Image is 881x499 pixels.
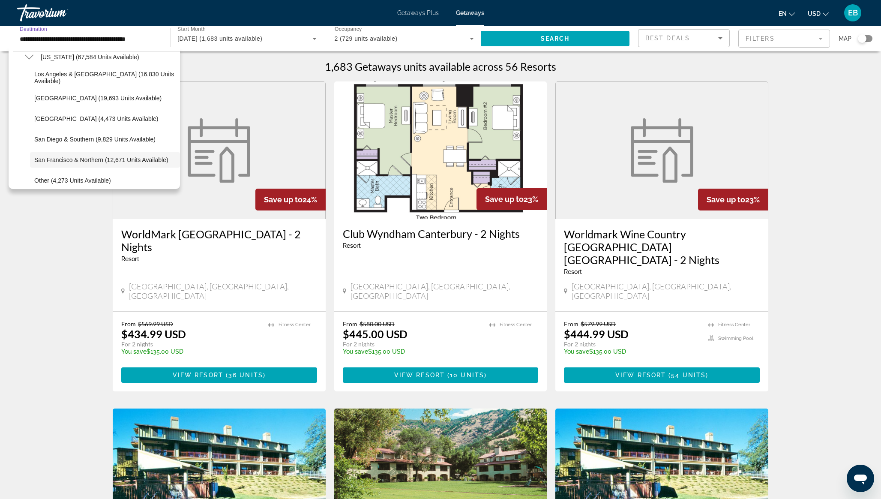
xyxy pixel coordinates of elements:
span: Save up to [707,195,745,204]
a: Getaways Plus [397,9,439,16]
span: Search [541,35,570,42]
span: Resort [343,242,361,249]
span: Occupancy [335,27,362,32]
a: Getaways [456,9,484,16]
span: Save up to [485,195,524,204]
img: week.svg [183,118,255,183]
mat-select: Sort by [645,33,722,43]
p: $135.00 USD [343,348,481,355]
span: [GEOGRAPHIC_DATA] (4,473 units available) [34,115,158,122]
button: View Resort(54 units) [564,367,760,383]
span: 2 (729 units available) [335,35,398,42]
span: ( ) [223,372,266,379]
span: Fitness Center [718,322,750,328]
span: Fitness Center [500,322,532,328]
span: You save [564,348,589,355]
span: ( ) [666,372,708,379]
span: [GEOGRAPHIC_DATA] (19,693 units available) [34,95,162,102]
p: $444.99 USD [564,328,629,340]
p: $135.00 USD [564,348,699,355]
span: en [779,10,787,17]
a: Travorium [17,2,103,24]
span: San Francisco & Northern (12,671 units available) [34,156,168,163]
div: 23% [698,189,768,210]
button: [US_STATE] (67,584 units available) [36,49,180,65]
span: Resort [564,268,582,275]
button: View Resort(36 units) [121,367,317,383]
span: From [564,320,578,328]
a: Worldmark Wine Country [GEOGRAPHIC_DATA] [GEOGRAPHIC_DATA] - 2 Nights [564,228,760,266]
button: [GEOGRAPHIC_DATA] (19,693 units available) [30,90,180,106]
span: View Resort [394,372,445,379]
span: You save [343,348,368,355]
span: [GEOGRAPHIC_DATA], [GEOGRAPHIC_DATA], [GEOGRAPHIC_DATA] [129,282,317,301]
a: Club Wyndham Canterbury - 2 Nights [343,227,539,240]
p: $135.00 USD [121,348,260,355]
span: [GEOGRAPHIC_DATA], [GEOGRAPHIC_DATA], [GEOGRAPHIC_DATA] [572,282,760,301]
p: For 2 nights [121,340,260,348]
button: View Resort(10 units) [343,367,539,383]
div: 24% [255,189,326,210]
span: [DATE] (1,683 units available) [177,35,262,42]
span: Save up to [264,195,303,204]
span: From [343,320,357,328]
span: 54 units [671,372,706,379]
button: Search [481,31,629,46]
span: View Resort [173,372,223,379]
span: 36 units [228,372,263,379]
span: Best Deals [645,35,690,42]
span: Swimming Pool [718,336,753,341]
p: $434.99 USD [121,328,186,340]
button: Change language [779,7,795,20]
p: For 2 nights [343,340,481,348]
span: EB [848,9,858,17]
span: $580.00 USD [360,320,395,328]
span: USD [808,10,821,17]
button: San Francisco & Northern (12,671 units available) [30,152,180,168]
div: 23% [476,188,547,210]
button: [GEOGRAPHIC_DATA] (4,473 units available) [30,111,180,126]
p: $445.00 USD [343,328,408,340]
a: WorldMark [GEOGRAPHIC_DATA] - 2 Nights [121,228,317,253]
span: Los Angeles & [GEOGRAPHIC_DATA] (16,830 units available) [34,71,176,84]
span: Destination [20,26,47,32]
button: User Menu [842,4,864,22]
h1: 1,683 Getaways units available across 56 Resorts [325,60,556,73]
iframe: Button to launch messaging window [847,465,874,492]
span: Start Month [177,27,206,32]
span: Fitness Center [279,322,311,328]
span: $579.99 USD [581,320,616,328]
button: Toggle California (67,584 units available) [21,50,36,65]
img: C113F01X.jpg [334,81,547,219]
span: View Resort [615,372,666,379]
span: [GEOGRAPHIC_DATA], [GEOGRAPHIC_DATA], [GEOGRAPHIC_DATA] [351,282,539,301]
span: Resort [121,256,139,262]
span: Map [839,33,851,45]
span: From [121,320,136,328]
button: Other (4,273 units available) [30,173,180,188]
span: San Diego & Southern (9,829 units available) [34,136,156,143]
span: Other (4,273 units available) [34,177,111,184]
span: [US_STATE] (67,584 units available) [41,54,139,60]
button: Filter [738,29,830,48]
p: For 2 nights [564,340,699,348]
span: $569.99 USD [138,320,173,328]
img: week.svg [626,118,698,183]
span: 10 units [450,372,484,379]
span: You save [121,348,147,355]
span: ( ) [445,372,487,379]
button: San Diego & Southern (9,829 units available) [30,132,180,147]
button: Change currency [808,7,829,20]
button: Los Angeles & [GEOGRAPHIC_DATA] (16,830 units available) [30,70,180,85]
